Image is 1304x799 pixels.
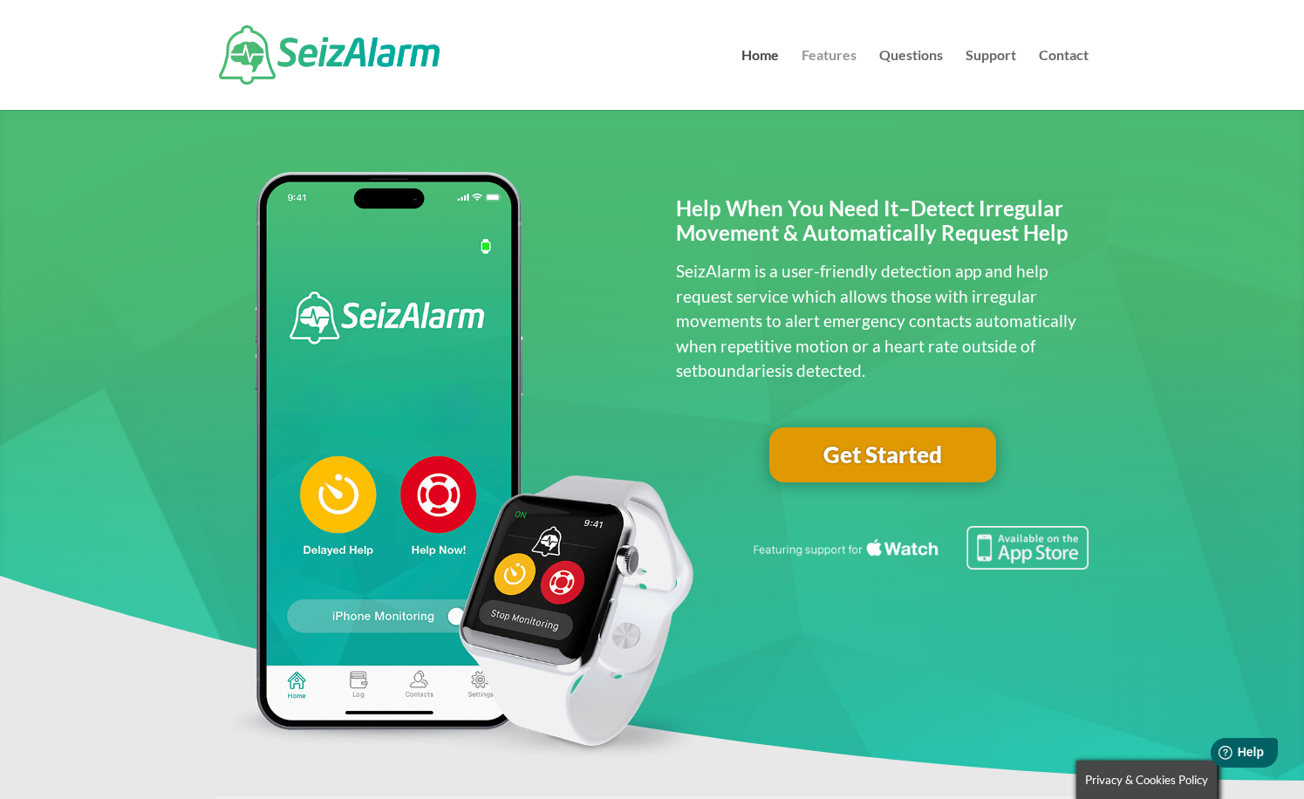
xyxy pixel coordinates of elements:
img: seizalarm-apple-devices [215,172,707,762]
iframe: Help widget launcher [1149,731,1285,780]
img: Seizure detection available in the Apple App Store. [750,526,1089,570]
img: SeizAlarm [219,25,440,85]
a: Get Started [769,427,996,483]
span: Privacy & Cookies Policy [1085,773,1208,787]
a: Support [966,49,1016,110]
a: Questions [879,49,943,110]
p: SeizAlarm is a user-friendly detection app and help request service which allows those with irreg... [676,259,1089,384]
h2: Help When You Need It–Detect Irregular Movement & Automatically Request Help [676,196,1089,256]
span: boundaries [698,360,782,380]
a: Featuring seizure detection support for the Apple Watch [750,553,1089,573]
a: Contact [1039,49,1089,110]
a: Features [802,49,857,110]
a: Home [741,49,779,110]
